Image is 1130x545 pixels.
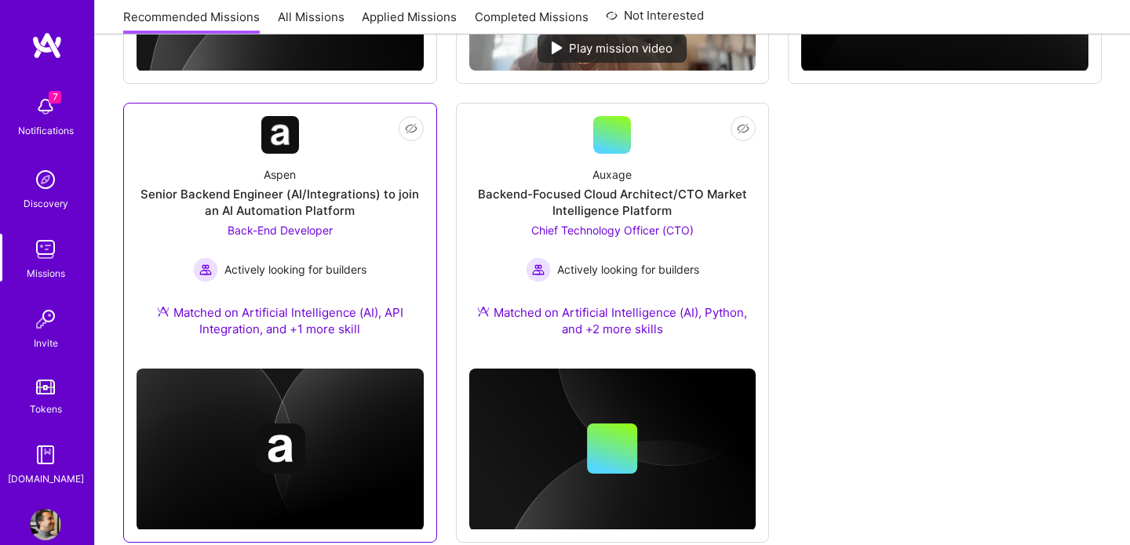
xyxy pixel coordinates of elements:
[8,471,84,487] div: [DOMAIN_NAME]
[557,261,699,278] span: Actively looking for builders
[737,122,749,135] i: icon EyeClosed
[18,122,74,139] div: Notifications
[552,42,563,54] img: play
[362,9,457,35] a: Applied Missions
[26,509,65,540] a: User Avatar
[30,509,61,540] img: User Avatar
[469,116,756,356] a: AuxageBackend-Focused Cloud Architect/CTO Market Intelligence PlatformChief Technology Officer (C...
[606,6,704,35] a: Not Interested
[31,31,63,60] img: logo
[30,164,61,195] img: discovery
[469,369,756,531] img: cover
[469,186,756,219] div: Backend-Focused Cloud Architect/CTO Market Intelligence Platform
[592,166,632,183] div: Auxage
[123,9,260,35] a: Recommended Missions
[224,261,366,278] span: Actively looking for builders
[538,34,687,63] div: Play mission video
[228,223,333,237] span: Back-End Developer
[49,91,61,104] span: 7
[137,369,424,531] img: cover
[261,116,299,154] img: Company Logo
[157,305,169,318] img: Ateam Purple Icon
[30,91,61,122] img: bell
[36,380,55,394] img: tokens
[531,223,694,237] span: Chief Technology Officer (CTO)
[255,423,305,474] img: Company logo
[30,234,61,265] img: teamwork
[30,303,61,335] img: Invite
[475,9,589,35] a: Completed Missions
[477,305,490,318] img: Ateam Purple Icon
[30,439,61,471] img: guide book
[137,186,424,219] div: Senior Backend Engineer (AI/Integrations) to join an AI Automation Platform
[27,265,65,282] div: Missions
[34,335,58,351] div: Invite
[264,166,296,183] div: Aspen
[137,116,424,356] a: Company LogoAspenSenior Backend Engineer (AI/Integrations) to join an AI Automation PlatformBack-...
[469,304,756,337] div: Matched on Artificial Intelligence (AI), Python, and +2 more skills
[137,304,424,337] div: Matched on Artificial Intelligence (AI), API Integration, and +1 more skill
[193,257,218,282] img: Actively looking for builders
[24,195,68,212] div: Discovery
[526,257,551,282] img: Actively looking for builders
[405,122,417,135] i: icon EyeClosed
[278,9,344,35] a: All Missions
[30,401,62,417] div: Tokens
